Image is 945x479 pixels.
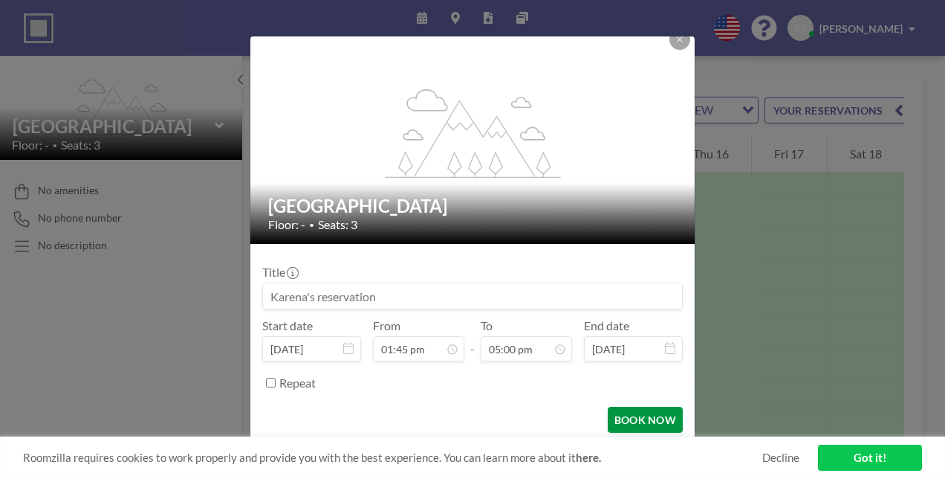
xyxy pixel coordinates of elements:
span: Roomzilla requires cookies to work properly and provide you with the best experience. You can lea... [23,451,762,465]
span: Floor: - [268,217,305,232]
label: From [373,318,400,333]
span: Seats: 3 [318,217,357,232]
a: here. [576,451,601,464]
label: Repeat [279,376,316,390]
label: Start date [262,318,313,333]
span: - [470,324,475,356]
g: flex-grow: 1.2; [386,88,561,177]
label: Title [262,265,297,280]
a: Got it! [818,445,922,471]
a: Decline [762,451,799,465]
h2: [GEOGRAPHIC_DATA] [268,195,678,217]
label: End date [584,318,629,333]
label: To [481,318,493,333]
input: Karena's reservation [263,283,682,309]
span: • [309,219,314,231]
button: BOOK NOW [608,407,683,433]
